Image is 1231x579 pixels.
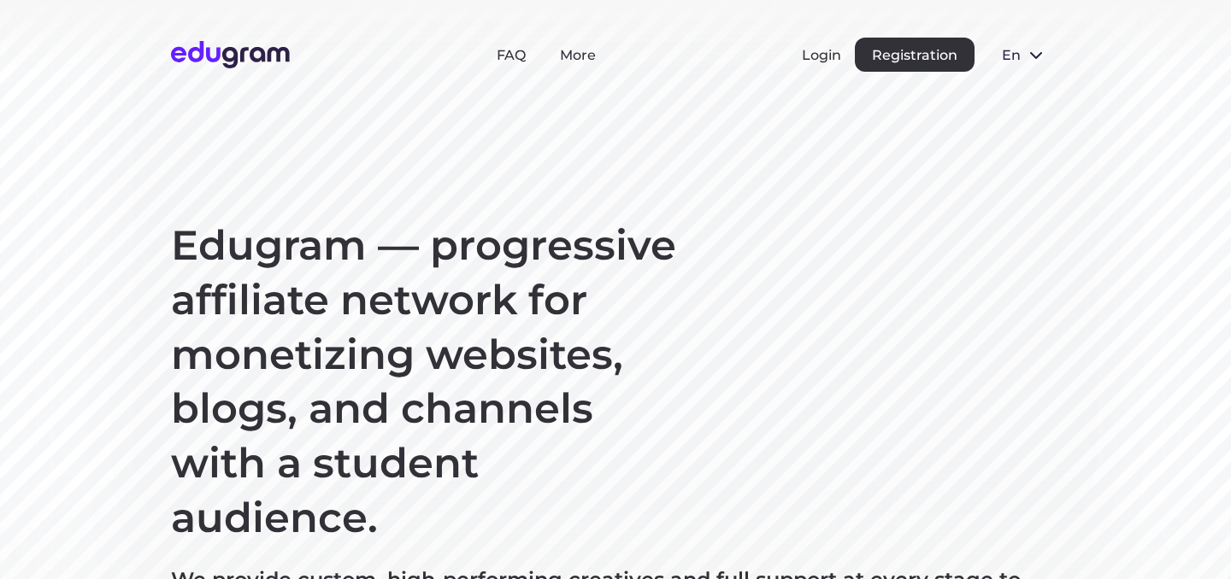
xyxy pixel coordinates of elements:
button: Login [802,47,841,63]
a: More [560,47,596,63]
button: Registration [855,38,975,72]
h1: Edugram — progressive affiliate network for monetizing websites, blogs, and channels with a stude... [171,219,684,546]
a: FAQ [497,47,526,63]
img: Edugram Logo [171,41,290,68]
span: en [1002,47,1019,63]
button: en [988,38,1060,72]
